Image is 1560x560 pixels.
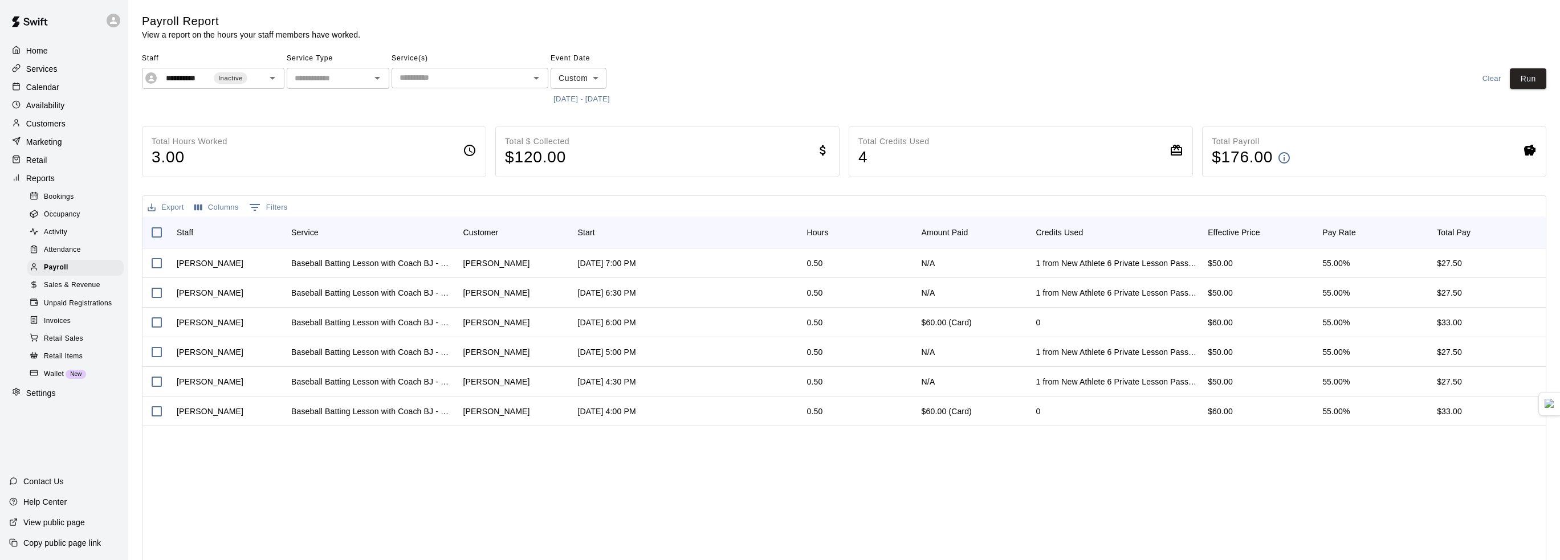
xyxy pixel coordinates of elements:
[27,277,128,295] a: Sales & Revenue
[1036,216,1084,248] div: Credits Used
[177,346,243,358] div: BJ Johnson
[1317,216,1431,248] div: Pay Rate
[1322,317,1350,328] div: 55.00%
[801,216,916,248] div: Hours
[922,406,972,417] div: $60.00 (Card)
[264,70,280,86] button: Open
[26,154,47,166] p: Retail
[26,100,65,111] p: Availability
[807,346,823,358] div: 0.50
[578,406,636,417] div: Aug 3, 2025, 4:00 PM
[578,317,636,328] div: Aug 7, 2025, 6:00 PM
[1031,216,1203,248] div: Credits Used
[177,257,243,269] div: BJ Johnson
[27,242,124,258] div: Attendance
[291,346,452,358] div: Baseball Batting Lesson with Coach BJ - 30-Minutes
[1212,148,1273,167] h4: $ 176.00
[1322,376,1350,387] div: 55.00%
[1212,136,1291,148] p: Total Payroll
[44,369,64,380] span: Wallet
[44,191,74,203] span: Bookings
[214,72,247,84] span: Inactive
[1437,216,1471,248] div: Total Pay
[1202,308,1317,337] div: $60.00
[463,216,499,248] div: Customer
[246,198,291,216] button: Show filters
[23,496,67,508] p: Help Center
[807,257,823,269] div: 0.50
[463,317,530,328] div: Susan Collins
[27,349,124,365] div: Retail Items
[44,333,83,345] span: Retail Sales
[858,148,929,167] h4: 4
[807,216,829,248] div: Hours
[26,45,48,56] p: Home
[9,133,119,150] a: Marketing
[9,97,119,114] div: Availability
[922,216,968,248] div: Amount Paid
[291,257,452,269] div: Baseball Batting Lesson with Coach BJ - 30-Minutes
[922,376,935,387] div: N/A
[1322,287,1350,299] div: 55.00%
[27,206,128,223] a: Occupancy
[9,170,119,187] a: Reports
[578,376,636,387] div: Aug 5, 2025, 4:30 PM
[27,242,128,259] a: Attendance
[287,50,389,68] span: Service Type
[505,136,569,148] p: Total $ Collected
[807,376,823,387] div: 0.50
[463,257,530,269] div: Erin Berglind
[1545,399,1555,409] img: Detect Auto
[177,406,243,417] div: BJ Johnson
[1036,287,1197,299] div: 1 from New Athlete 6 Private Lesson Pass - Coach BJ Hitting
[27,259,128,277] a: Payroll
[807,406,823,417] div: 0.50
[9,79,119,96] a: Calendar
[26,173,55,184] p: Reports
[27,365,128,383] a: WalletNew
[27,313,124,329] div: Invoices
[26,118,66,129] p: Customers
[152,136,227,148] p: Total Hours Worked
[551,91,613,108] button: [DATE] - [DATE]
[1202,367,1317,397] div: $50.00
[1437,257,1462,269] div: $27.50
[463,287,530,299] div: Josh Simpson
[177,216,193,248] div: Staff
[916,216,1031,248] div: Amount Paid
[1036,376,1197,387] div: 1 from New Athlete 6 Private Lesson Pass - Coach BJ Hitting
[27,296,124,312] div: Unpaid Registrations
[26,136,62,148] p: Marketing
[1437,317,1462,328] div: $33.00
[1036,257,1197,269] div: 1 from New Athlete 6 Private Lesson Pass - Coach BJ Hitting
[27,277,124,293] div: Sales & Revenue
[44,244,81,256] span: Attendance
[177,317,243,328] div: BJ Johnson
[152,148,227,167] h4: 3.00
[1208,216,1260,248] div: Effective Price
[922,346,935,358] div: N/A
[1437,287,1462,299] div: $27.50
[9,115,119,132] a: Customers
[1202,337,1317,367] div: $50.00
[26,387,56,399] p: Settings
[528,70,544,86] button: Open
[922,317,972,328] div: $60.00 (Card)
[463,376,530,387] div: Erin Berglind
[27,366,124,382] div: WalletNew
[27,224,128,242] a: Activity
[9,60,119,77] a: Services
[171,216,286,248] div: Staff
[578,287,636,299] div: Aug 7, 2025, 6:30 PM
[192,199,242,216] button: Select columns
[9,42,119,59] a: Home
[291,406,452,417] div: Baseball Batting Lesson with Coach BJ - 30-Minutes
[291,287,452,299] div: Baseball Batting Lesson with Coach BJ - 30-Minutes
[1437,346,1462,358] div: $27.50
[177,287,243,299] div: BJ Johnson
[1322,216,1356,248] div: Pay Rate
